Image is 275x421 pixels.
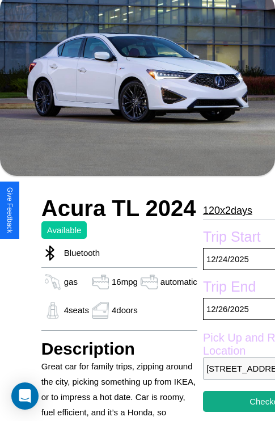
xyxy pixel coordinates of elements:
[41,196,197,221] h2: Acura TL 2024
[64,274,78,289] p: gas
[138,273,160,291] img: gas
[41,339,197,359] h3: Description
[6,187,14,233] div: Give Feedback
[203,201,252,220] p: 120 x 2 days
[89,273,112,291] img: gas
[112,302,138,318] p: 4 doors
[64,302,89,318] p: 4 seats
[112,274,138,289] p: 16 mpg
[160,274,197,289] p: automatic
[11,382,39,410] div: Open Intercom Messenger
[47,222,82,238] p: Available
[41,302,64,319] img: gas
[89,302,112,319] img: gas
[41,273,64,291] img: gas
[58,245,100,260] p: Bluetooth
